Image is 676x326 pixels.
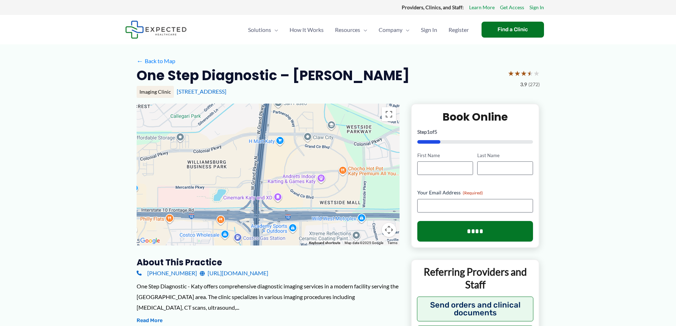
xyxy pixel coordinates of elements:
span: How It Works [290,17,324,42]
span: Company [379,17,402,42]
a: Find a Clinic [482,22,544,38]
span: Menu Toggle [402,17,410,42]
span: ★ [514,67,521,80]
a: CompanyMenu Toggle [373,17,415,42]
a: Open this area in Google Maps (opens a new window) [138,236,162,245]
span: 5 [434,129,437,135]
span: Map data ©2025 Google [345,241,383,245]
span: ★ [521,67,527,80]
span: 3.9 [520,80,527,89]
span: Resources [335,17,360,42]
button: Read More [137,316,163,325]
label: Last Name [477,152,533,159]
label: First Name [417,152,473,159]
a: Get Access [500,3,524,12]
a: [URL][DOMAIN_NAME] [200,268,268,278]
a: SolutionsMenu Toggle [242,17,284,42]
a: [PHONE_NUMBER] [137,268,197,278]
a: [STREET_ADDRESS] [177,88,226,95]
a: ResourcesMenu Toggle [329,17,373,42]
span: Register [449,17,469,42]
p: Referring Providers and Staff [417,265,534,291]
label: Your Email Address [417,189,533,196]
span: ★ [527,67,533,80]
h3: About this practice [137,257,400,268]
a: How It Works [284,17,329,42]
span: ← [137,57,143,64]
span: Menu Toggle [271,17,278,42]
button: Keyboard shortcuts [309,241,340,245]
span: ★ [508,67,514,80]
a: Register [443,17,474,42]
p: Step of [417,129,533,134]
button: Send orders and clinical documents [417,297,534,321]
strong: Providers, Clinics, and Staff: [402,4,464,10]
button: Map camera controls [382,223,396,237]
span: ★ [533,67,540,80]
div: Imaging Clinic [137,86,174,98]
a: ←Back to Map [137,56,175,66]
span: Menu Toggle [360,17,367,42]
nav: Primary Site Navigation [242,17,474,42]
a: Sign In [529,3,544,12]
img: Google [138,236,162,245]
span: Solutions [248,17,271,42]
img: Expected Healthcare Logo - side, dark font, small [125,21,187,39]
button: Toggle fullscreen view [382,107,396,121]
a: Terms (opens in new tab) [388,241,397,245]
a: Learn More [469,3,495,12]
span: (272) [528,80,540,89]
a: Sign In [415,17,443,42]
div: One Step Diagnostic - Katy offers comprehensive diagnostic imaging services in a modern facility ... [137,281,400,313]
span: (Required) [463,190,483,195]
span: Sign In [421,17,437,42]
span: 1 [427,129,430,135]
h2: Book Online [417,110,533,124]
h2: One Step Diagnostic – [PERSON_NAME] [137,67,410,84]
